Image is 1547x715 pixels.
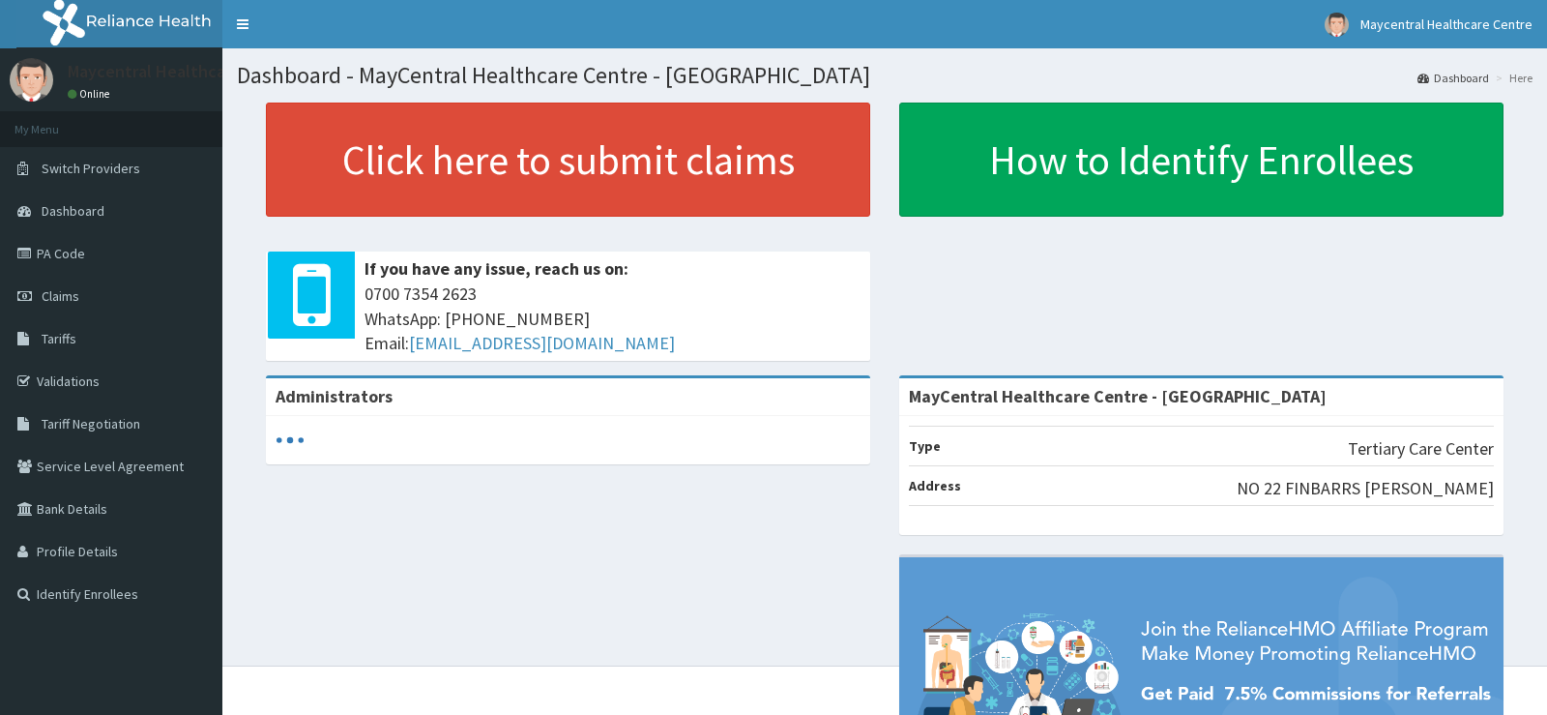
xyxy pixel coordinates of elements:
span: Maycentral Healthcare Centre [1360,15,1532,33]
b: If you have any issue, reach us on: [365,257,628,280]
b: Address [909,477,961,494]
span: Tariffs [42,330,76,347]
p: NO 22 FINBARRS [PERSON_NAME] [1237,476,1494,501]
span: Switch Providers [42,160,140,177]
p: Maycentral Healthcare Centre [68,63,297,80]
span: 0700 7354 2623 WhatsApp: [PHONE_NUMBER] Email: [365,282,861,356]
b: Type [909,437,941,455]
a: How to Identify Enrollees [899,103,1503,217]
p: Tertiary Care Center [1348,436,1494,462]
b: Administrators [276,385,393,407]
span: Tariff Negotiation [42,415,140,432]
span: Claims [42,287,79,305]
a: Dashboard [1417,70,1489,86]
a: [EMAIL_ADDRESS][DOMAIN_NAME] [409,332,675,354]
a: Online [68,87,114,101]
img: User Image [1325,13,1349,37]
svg: audio-loading [276,426,305,455]
h1: Dashboard - MayCentral Healthcare Centre - [GEOGRAPHIC_DATA] [237,63,1532,88]
li: Here [1491,70,1532,86]
img: User Image [10,58,53,102]
strong: MayCentral Healthcare Centre - [GEOGRAPHIC_DATA] [909,385,1327,407]
span: Dashboard [42,202,104,220]
a: Click here to submit claims [266,103,870,217]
